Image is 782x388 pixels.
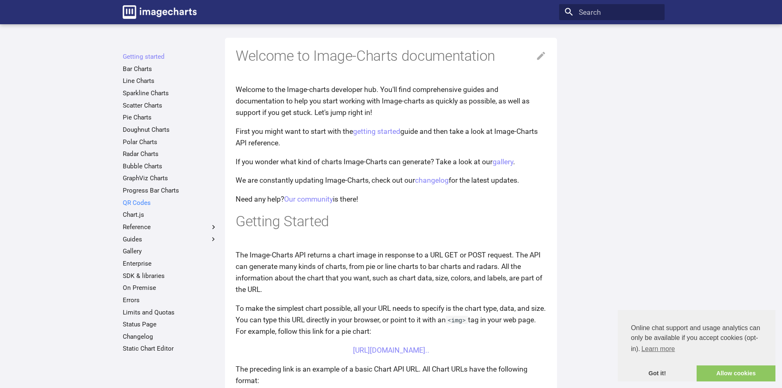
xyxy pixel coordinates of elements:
a: Bar Charts [123,65,218,73]
a: Sparkline Charts [123,89,218,97]
a: Status Page [123,320,218,328]
a: gallery [493,158,513,166]
a: Image-Charts documentation [119,2,200,22]
p: If you wonder what kind of charts Image-Charts can generate? Take a look at our . [236,156,546,168]
a: Pie Charts [123,113,218,122]
a: Line Charts [123,77,218,85]
img: logo [123,5,197,19]
a: Getting started [123,53,218,61]
p: Need any help? is there! [236,193,546,205]
h1: Getting Started [236,212,546,231]
a: Changelog [123,333,218,341]
p: The Image-Charts API returns a chart image in response to a URL GET or POST request. The API can ... [236,249,546,296]
a: Bubble Charts [123,162,218,170]
a: Our community [284,195,333,203]
a: Polar Charts [123,138,218,146]
p: Welcome to the Image-charts developer hub. You'll find comprehensive guides and documentation to ... [236,84,546,118]
a: Doughnut Charts [123,126,218,134]
h1: Welcome to Image-Charts documentation [236,47,546,66]
a: Gallery [123,247,218,255]
p: The preceding link is an example of a basic Chart API URL. All Chart URLs have the following format: [236,363,546,386]
div: cookieconsent [618,310,775,381]
a: [URL][DOMAIN_NAME].. [353,346,429,354]
a: dismiss cookie message [618,365,697,382]
input: Search [559,4,665,21]
a: QR Codes [123,199,218,207]
a: Static Chart Editor [123,344,218,353]
label: Reference [123,223,218,231]
a: Enterprise [123,259,218,268]
a: Chart.js [123,211,218,219]
a: Limits and Quotas [123,308,218,317]
a: Errors [123,296,218,304]
label: Guides [123,235,218,243]
a: allow cookies [697,365,775,382]
a: GraphViz Charts [123,174,218,182]
code: <img> [446,316,468,324]
a: SDK & libraries [123,272,218,280]
p: We are constantly updating Image-Charts, check out our for the latest updates. [236,174,546,186]
p: First you might want to start with the guide and then take a look at Image-Charts API reference. [236,126,546,149]
a: learn more about cookies [640,343,676,355]
a: getting started [353,127,400,135]
a: Progress Bar Charts [123,186,218,195]
a: Scatter Charts [123,101,218,110]
span: Online chat support and usage analytics can only be available if you accept cookies (opt-in). [631,323,762,355]
a: changelog [415,176,449,184]
a: On Premise [123,284,218,292]
a: Radar Charts [123,150,218,158]
p: To make the simplest chart possible, all your URL needs to specify is the chart type, data, and s... [236,303,546,337]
